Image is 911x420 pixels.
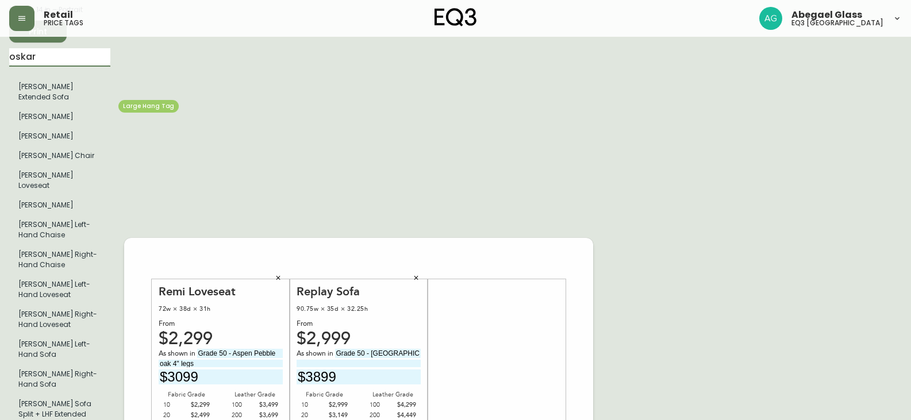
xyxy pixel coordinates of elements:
[9,48,110,67] input: Search
[9,305,110,334] li: Large Hang Tag
[159,349,197,359] span: As shown in
[435,8,477,26] img: logo
[297,334,421,344] div: $2,999
[9,146,110,165] li: Large Hang Tag
[297,284,421,299] div: Replay Sofa
[159,369,283,385] input: price excluding $
[9,334,110,364] li: Large Hang Tag
[335,349,421,358] input: fabric/leather and leg
[163,400,187,410] div: 10
[159,304,283,314] div: 72w × 38d × 31h
[297,390,352,400] div: Fabric Grade
[9,195,110,215] li: Large Hang Tag
[9,165,110,195] li: Large Hang Tag
[791,20,883,26] h5: eq3 [GEOGRAPHIC_DATA]
[297,304,421,314] div: 90.75w × 35d × 32.25h
[44,20,83,26] h5: price tags
[297,349,335,359] span: As shown in
[44,10,73,20] span: Retail
[159,334,283,344] div: $2,299
[159,284,283,299] div: Remi Loveseat
[197,349,283,358] input: fabric/leather and leg
[9,275,110,305] li: Large Hang Tag
[9,364,110,394] li: Large Hang Tag
[9,77,110,107] li: Large Hang Tag
[759,7,782,30] img: ffcb3a98c62deb47deacec1bf39f4e65
[301,400,325,410] div: 10
[9,245,110,275] li: Large Hang Tag
[187,400,210,410] div: $2,299
[393,400,416,410] div: $4,299
[791,10,862,20] span: Abegael Glass
[9,107,110,126] li: [PERSON_NAME]
[370,400,393,410] div: 100
[325,400,348,410] div: $2,999
[159,390,214,400] div: Fabric Grade
[159,319,283,329] div: From
[255,400,278,410] div: $3,499
[9,215,110,245] li: Large Hang Tag
[232,400,255,410] div: 100
[297,319,421,329] div: From
[227,390,283,400] div: Leather Grade
[9,126,110,146] li: Large Hang Tag
[365,390,421,400] div: Leather Grade
[297,369,421,385] input: price excluding $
